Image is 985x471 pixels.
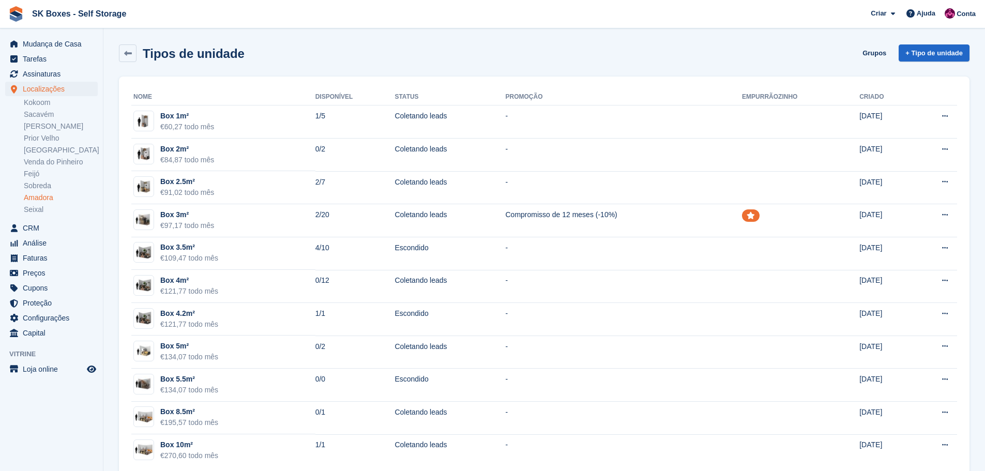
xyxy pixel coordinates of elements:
td: Coletando leads [395,336,505,369]
span: Proteção [23,296,85,310]
td: Coletando leads [395,270,505,303]
div: Box 4.2m² [160,308,218,319]
a: menu [5,266,98,280]
img: stora-icon-8386f47178a22dfd0bd8f6a31ec36ba5ce8667c1dd55bd0f319d3a0aa187defe.svg [8,6,24,22]
div: €121,77 todo mês [160,319,218,330]
td: 2/20 [315,204,395,237]
img: 40-sqft-unit.jpg [134,278,154,293]
td: - [505,369,742,402]
td: - [505,336,742,369]
a: Venda do Pinheiro [24,157,98,167]
div: €109,47 todo mês [160,253,218,264]
td: Coletando leads [395,204,505,237]
div: €91,02 todo mês [160,187,214,198]
a: menu [5,362,98,376]
td: - [505,139,742,172]
td: - [505,171,742,204]
div: €134,07 todo mês [160,385,218,396]
img: 40-sqft-unit.jpg [134,311,154,326]
td: Compromisso de 12 meses (-10%) [505,204,742,237]
td: Coletando leads [395,105,505,139]
a: Feijó [24,169,98,179]
div: €97,17 todo mês [160,220,214,231]
span: CRM [23,221,85,235]
td: 0/0 [315,369,395,402]
div: €195,57 todo mês [160,417,218,428]
td: Coletando leads [395,171,505,204]
td: - [505,270,742,303]
div: €134,07 todo mês [160,352,218,362]
td: [DATE] [859,270,911,303]
td: [DATE] [859,434,911,467]
th: Empurrãozinho [742,89,859,105]
span: Faturas [23,251,85,265]
a: menu [5,311,98,325]
img: 100-sqft-unit.jpg [134,443,154,458]
img: 25-sqft-unit.jpg [134,179,154,194]
div: €121,77 todo mês [160,286,218,297]
span: Conta [957,9,976,19]
div: Box 5m² [160,341,218,352]
th: Promoção [505,89,742,105]
td: 0/1 [315,402,395,435]
div: €270,60 todo mês [160,450,218,461]
a: Amadora [24,193,98,203]
td: Escondido [395,303,505,336]
a: menu [5,82,98,96]
td: 1/1 [315,434,395,467]
td: - [505,434,742,467]
a: Grupos [858,44,890,62]
td: - [505,237,742,270]
td: [DATE] [859,105,911,139]
th: Criado [859,89,911,105]
td: [DATE] [859,204,911,237]
td: - [505,105,742,139]
div: Box 3m² [160,209,214,220]
td: 2/7 [315,171,395,204]
div: Box 10m² [160,439,218,450]
a: Sobreda [24,181,98,191]
td: Escondido [395,369,505,402]
h2: Tipos de unidade [143,47,245,60]
div: Box 2.5m² [160,176,214,187]
a: + Tipo de unidade [899,44,969,62]
div: Box 5.5m² [160,374,218,385]
td: 4/10 [315,237,395,270]
th: Nome [131,89,315,105]
a: menu [5,326,98,340]
a: Sacavém [24,110,98,119]
span: Capital [23,326,85,340]
a: menu [5,37,98,51]
td: Coletando leads [395,139,505,172]
div: Box 4m² [160,275,218,286]
td: Coletando leads [395,434,505,467]
a: menu [5,236,98,250]
td: [DATE] [859,336,911,369]
a: Seixal [24,205,98,215]
td: [DATE] [859,402,911,435]
td: 0/2 [315,336,395,369]
div: Box 3.5m² [160,242,218,253]
td: [DATE] [859,303,911,336]
span: Vitrine [9,349,103,359]
td: 0/2 [315,139,395,172]
td: Escondido [395,237,505,270]
img: 60-sqft-unit.jpg [134,376,154,391]
div: Box 2m² [160,144,214,155]
img: 40-sqft-unit.jpg [134,245,154,260]
td: 0/12 [315,270,395,303]
span: Ajuda [917,8,935,19]
a: menu [5,251,98,265]
a: menu [5,52,98,66]
img: 20-sqft-unit.jpg [134,146,154,161]
a: menu [5,296,98,310]
a: menu [5,281,98,295]
div: €60,27 todo mês [160,121,214,132]
a: Loja de pré-visualização [85,363,98,375]
a: menu [5,221,98,235]
img: 50-sqft-unit.jpg [134,344,154,359]
span: Análise [23,236,85,250]
a: menu [5,67,98,81]
a: Prior Velho [24,133,98,143]
th: Status [395,89,505,105]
